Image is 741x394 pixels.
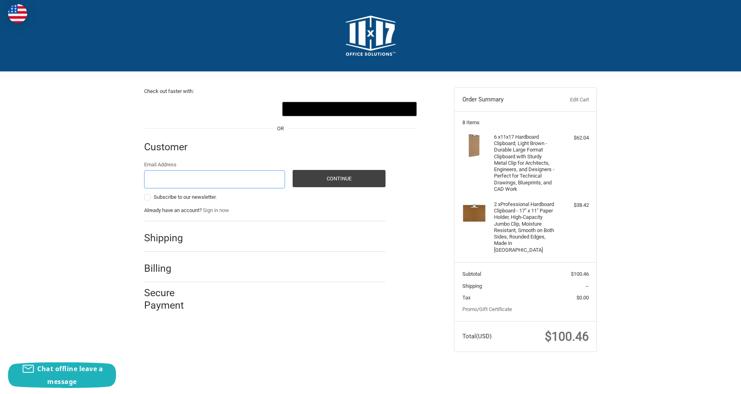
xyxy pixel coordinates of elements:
[144,141,191,153] h2: Customer
[144,262,191,275] h2: Billing
[282,102,417,116] button: Google Pay
[144,161,285,169] label: Email Address
[144,87,417,95] p: Check out faster with:
[494,201,555,253] h4: 2 x Professional Hardboard Clipboard - 17" x 11" Paper Holder, High-Capacity Jumbo Clip, Moisture...
[293,170,386,187] button: Continue
[557,201,589,209] div: $38.42
[545,329,589,343] span: $100.46
[144,287,198,312] h2: Secure Payment
[494,134,555,192] h4: 6 x 11x17 Hardboard Clipboard, Light Brown - Durable Large Format Clipboard with Sturdy Metal Cli...
[549,96,588,104] a: Edit Cart
[8,362,116,388] button: Chat offline leave a message
[144,232,191,244] h2: Shipping
[462,271,481,277] span: Subtotal
[154,194,217,200] span: Subscribe to our newsletter.
[462,306,512,312] a: Promo/Gift Certificate
[144,206,386,214] p: Already have an account?
[8,4,27,23] img: duty and tax information for United States
[462,283,482,289] span: Shipping
[571,271,589,277] span: $100.46
[273,125,288,133] span: OR
[586,283,589,289] span: --
[557,134,589,142] div: $62.04
[144,102,279,116] iframe: PayPal-paypal
[462,96,549,104] h3: Order Summary
[462,119,589,126] h3: 8 Items
[346,16,396,56] img: 11x17.com
[675,372,741,394] iframe: Google Customer Reviews
[462,295,470,301] span: Tax
[576,295,589,301] span: $0.00
[203,207,229,213] a: Sign in now
[37,364,103,386] span: Chat offline leave a message
[462,333,492,340] span: Total (USD)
